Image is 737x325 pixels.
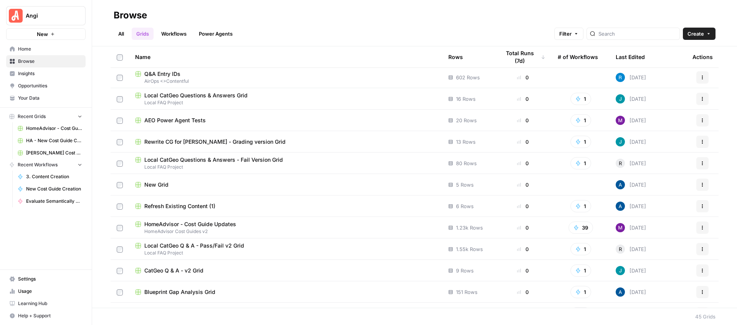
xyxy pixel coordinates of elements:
[26,185,82,192] span: New Cost Guide Creation
[26,173,82,180] span: 3. Content Creation
[6,80,86,92] a: Opportunities
[598,30,676,38] input: Search
[6,111,86,122] button: Recent Grids
[692,46,713,67] div: Actions
[157,28,191,40] a: Workflows
[135,164,436,171] span: Local FAQ Project
[114,9,147,21] div: Browse
[135,249,436,256] span: Local FAQ Project
[616,287,646,297] div: [DATE]
[135,202,436,210] a: Refresh Existing Content (1)
[6,285,86,297] a: Usage
[144,202,215,210] span: Refresh Existing Content (1)
[135,181,436,189] a: New Grid
[616,46,645,67] div: Last Edited
[616,223,646,232] div: [DATE]
[616,180,625,189] img: he81ibor8lsei4p3qvg4ugbvimgp
[14,122,86,135] a: HomeAdvisor - Cost Guide Updates
[144,181,169,189] span: New Grid
[135,228,436,235] span: HomeAdvisor Cost Guides v2
[616,94,625,103] img: gsxx783f1ftko5iaboo3rry1rxa5
[194,28,237,40] a: Power Agents
[144,288,215,296] span: Blueprint Gap Analysis Grid
[6,273,86,285] a: Settings
[456,74,480,81] span: 602 Rows
[500,46,545,67] div: Total Runs (7d)
[570,93,591,105] button: 1
[616,266,646,275] div: [DATE]
[500,224,545,231] div: 0
[144,92,248,99] span: Local CatGeo Questions & Answers Grid
[616,180,646,189] div: [DATE]
[26,149,82,156] span: [PERSON_NAME] Cost Guide Task Tail
[14,135,86,147] a: HA - New Cost Guide Creation Grid
[135,242,436,256] a: Local CatGeo Q & A - Pass/Fail v2 GridLocal FAQ Project
[500,288,545,296] div: 0
[26,125,82,132] span: HomeAdvisor - Cost Guide Updates
[500,181,545,189] div: 0
[144,117,206,124] span: AEO Power Agent Tests
[14,147,86,159] a: [PERSON_NAME] Cost Guide Task Tail
[683,28,716,40] button: Create
[14,183,86,195] a: New Cost Guide Creation
[135,78,436,85] span: AirOps <>Contentful
[616,287,625,297] img: he81ibor8lsei4p3qvg4ugbvimgp
[570,243,591,255] button: 1
[456,288,478,296] span: 151 Rows
[18,312,82,319] span: Help + Support
[500,95,545,103] div: 0
[135,99,436,106] span: Local FAQ Project
[144,138,286,146] span: Rewrite CG for [PERSON_NAME] - Grading version Grid
[616,245,646,254] div: [DATE]
[500,202,545,210] div: 0
[456,224,483,231] span: 1.23k Rows
[616,159,646,168] div: [DATE]
[448,46,463,67] div: Rows
[456,138,476,146] span: 13 Rows
[616,73,625,82] img: 4ql36xcz6vn5z6vl131rp0snzihs
[6,310,86,322] button: Help + Support
[18,300,82,307] span: Learning Hub
[456,159,477,167] span: 80 Rows
[570,114,591,126] button: 1
[18,276,82,282] span: Settings
[6,28,86,40] button: New
[9,9,23,23] img: Angi Logo
[26,198,82,205] span: Evaluate Semantically Similar Q&As
[114,28,129,40] a: All
[135,70,436,85] a: Q&A Entry IDsAirOps <>Contentful
[135,220,436,235] a: HomeAdvisor - Cost Guide UpdatesHomeAdvisor Cost Guides v2
[144,242,244,249] span: Local CatGeo Q & A - Pass/Fail v2 Grid
[37,30,48,38] span: New
[570,264,591,277] button: 1
[18,113,46,120] span: Recent Grids
[500,267,545,274] div: 0
[132,28,154,40] a: Grids
[619,245,622,253] span: R
[26,137,82,144] span: HA - New Cost Guide Creation Grid
[144,267,203,274] span: CatGeo Q & A - v2 Grid
[135,117,436,124] a: AEO Power Agent Tests
[500,159,545,167] div: 0
[18,161,58,168] span: Recent Workflows
[570,200,591,212] button: 1
[570,307,592,320] button: 4
[616,202,625,211] img: he81ibor8lsei4p3qvg4ugbvimgp
[568,222,593,234] button: 39
[135,46,436,67] div: Name
[14,195,86,207] a: Evaluate Semantically Similar Q&As
[616,116,625,125] img: 2tpfked42t1e3e12hiit98ie086g
[570,136,591,148] button: 1
[616,223,625,232] img: 2tpfked42t1e3e12hiit98ie086g
[616,266,625,275] img: gsxx783f1ftko5iaboo3rry1rxa5
[6,297,86,310] a: Learning Hub
[500,74,545,81] div: 0
[616,137,625,146] img: gsxx783f1ftko5iaboo3rry1rxa5
[14,171,86,183] a: 3. Content Creation
[559,30,572,38] span: Filter
[135,267,436,274] a: CatGeo Q & A - v2 Grid
[500,117,545,124] div: 0
[135,156,436,171] a: Local CatGeo Questions & Answers - Fail Version GridLocal FAQ Project
[616,137,646,146] div: [DATE]
[456,245,483,253] span: 1.55k Rows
